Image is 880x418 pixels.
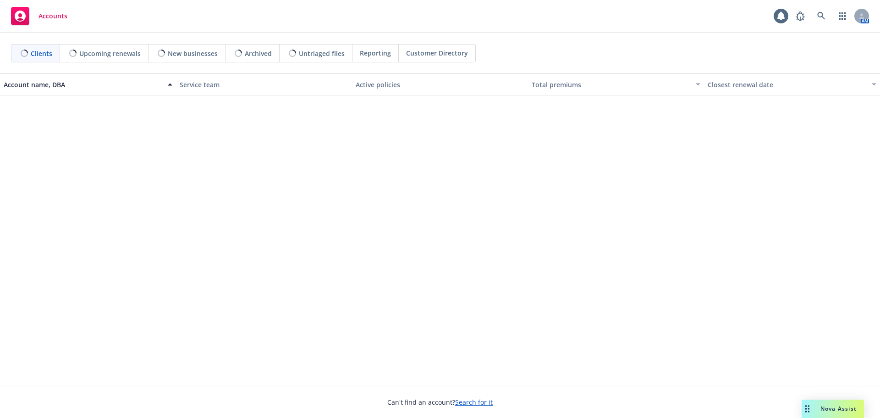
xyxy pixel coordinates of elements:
[352,73,528,95] button: Active policies
[168,49,218,58] span: New businesses
[245,49,272,58] span: Archived
[299,49,345,58] span: Untriaged files
[360,48,391,58] span: Reporting
[31,49,52,58] span: Clients
[4,80,162,89] div: Account name, DBA
[704,73,880,95] button: Closest renewal date
[356,80,524,89] div: Active policies
[7,3,71,29] a: Accounts
[532,80,690,89] div: Total premiums
[802,400,813,418] div: Drag to move
[812,7,830,25] a: Search
[833,7,852,25] a: Switch app
[176,73,352,95] button: Service team
[387,397,493,407] span: Can't find an account?
[38,12,67,20] span: Accounts
[455,398,493,407] a: Search for it
[708,80,866,89] div: Closest renewal date
[180,80,348,89] div: Service team
[820,405,857,412] span: Nova Assist
[802,400,864,418] button: Nova Assist
[406,48,468,58] span: Customer Directory
[79,49,141,58] span: Upcoming renewals
[791,7,809,25] a: Report a Bug
[528,73,704,95] button: Total premiums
